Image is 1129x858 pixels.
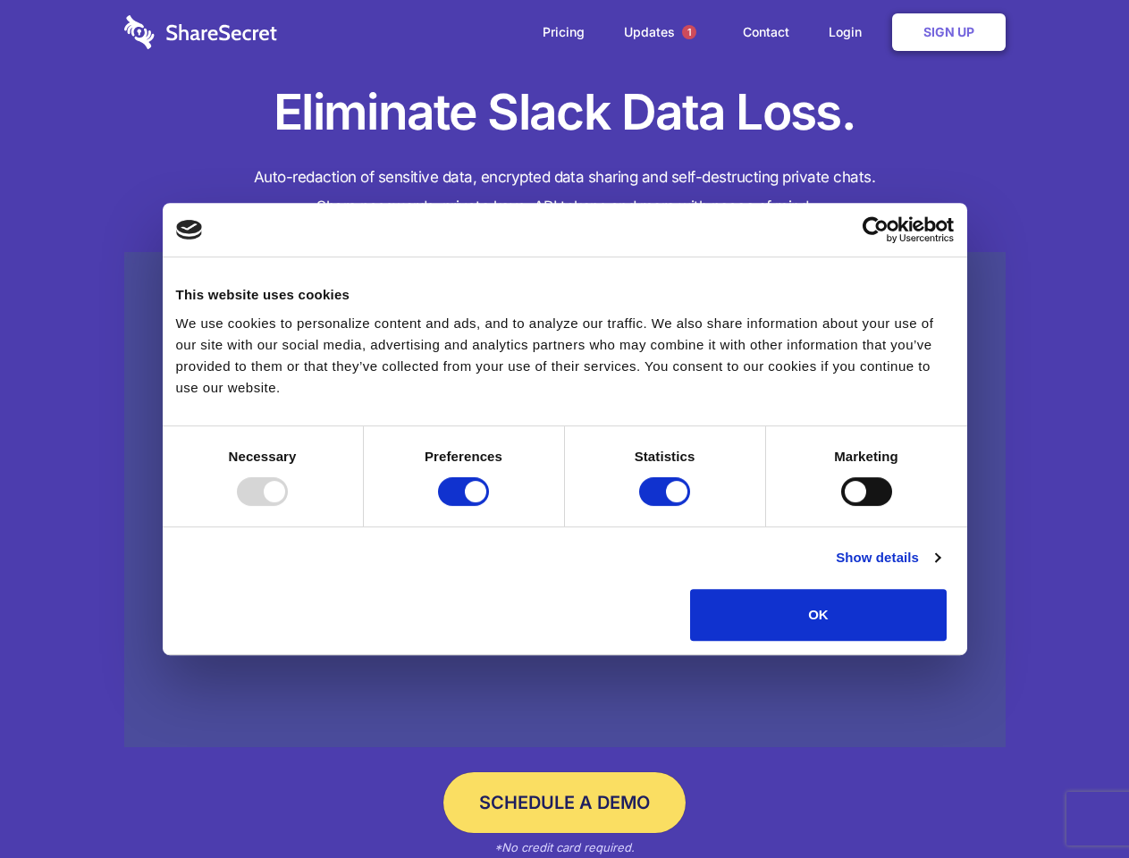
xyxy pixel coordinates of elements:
strong: Marketing [834,449,898,464]
img: logo-wordmark-white-trans-d4663122ce5f474addd5e946df7df03e33cb6a1c49d2221995e7729f52c070b2.svg [124,15,277,49]
h1: Eliminate Slack Data Loss. [124,80,1006,145]
a: Pricing [525,4,602,60]
a: Contact [725,4,807,60]
em: *No credit card required. [494,840,635,854]
a: Show details [836,547,939,568]
div: We use cookies to personalize content and ads, and to analyze our traffic. We also share informat... [176,313,954,399]
a: Wistia video thumbnail [124,252,1006,748]
strong: Preferences [425,449,502,464]
h4: Auto-redaction of sensitive data, encrypted data sharing and self-destructing private chats. Shar... [124,163,1006,222]
div: This website uses cookies [176,284,954,306]
strong: Statistics [635,449,695,464]
img: logo [176,220,203,240]
a: Login [811,4,889,60]
button: OK [690,589,947,641]
a: Sign Up [892,13,1006,51]
a: Schedule a Demo [443,772,686,833]
a: Usercentrics Cookiebot - opens in a new window [797,216,954,243]
span: 1 [682,25,696,39]
strong: Necessary [229,449,297,464]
